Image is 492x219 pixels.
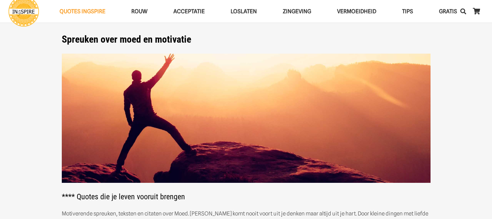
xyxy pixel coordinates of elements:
[62,34,431,45] h1: Spreuken over moed en motivatie
[389,3,426,20] a: TIPSTIPS Menu
[270,3,324,20] a: ZingevingZingeving Menu
[283,8,311,15] span: Zingeving
[324,3,389,20] a: VERMOEIDHEIDVERMOEIDHEID Menu
[62,54,431,183] img: Spreuken over moed, moedig zijn en mooie woorden over uitdaging en kracht - ingspire.nl
[131,8,148,15] span: ROUW
[160,3,218,20] a: AcceptatieAcceptatie Menu
[60,8,105,15] span: QUOTES INGSPIRE
[426,3,470,20] a: GRATISGRATIS Menu
[439,8,457,15] span: GRATIS
[173,8,205,15] span: Acceptatie
[337,8,376,15] span: VERMOEIDHEID
[402,8,413,15] span: TIPS
[457,3,470,19] a: Zoeken
[218,3,270,20] a: LoslatenLoslaten Menu
[47,3,118,20] a: QUOTES INGSPIREQUOTES INGSPIRE Menu
[62,54,431,202] h2: **** Quotes die je leven vooruit brengen
[118,3,160,20] a: ROUWROUW Menu
[231,8,257,15] span: Loslaten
